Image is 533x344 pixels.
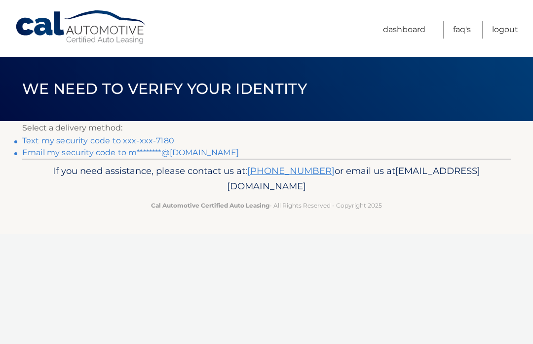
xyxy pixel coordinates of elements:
[15,10,148,45] a: Cal Automotive
[247,165,335,176] a: [PHONE_NUMBER]
[37,200,496,211] p: - All Rights Reserved - Copyright 2025
[37,163,496,195] p: If you need assistance, please contact us at: or email us at
[22,80,307,98] span: We need to verify your identity
[383,21,425,39] a: Dashboard
[453,21,471,39] a: FAQ's
[492,21,518,39] a: Logout
[151,202,269,209] strong: Cal Automotive Certified Auto Leasing
[22,121,511,135] p: Select a delivery method:
[22,148,239,157] a: Email my security code to m********@[DOMAIN_NAME]
[22,136,174,145] a: Text my security code to xxx-xxx-7180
